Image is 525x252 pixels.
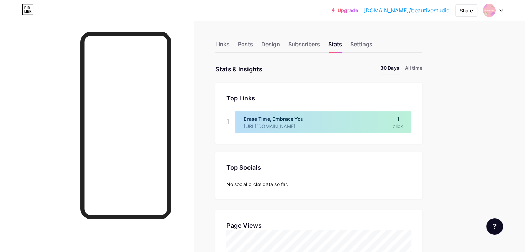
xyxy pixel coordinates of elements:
[405,64,422,74] li: All time
[226,163,411,172] div: Top Socials
[483,4,496,17] img: Naruto Nikolov
[332,8,358,13] a: Upgrade
[288,40,320,52] div: Subscribers
[226,94,411,103] div: Top Links
[226,221,411,230] div: Page Views
[238,40,253,52] div: Posts
[460,7,473,14] div: Share
[328,40,342,52] div: Stats
[261,40,280,52] div: Design
[350,40,372,52] div: Settings
[215,40,230,52] div: Links
[380,64,399,74] li: 30 Days
[226,111,230,133] div: 1
[363,6,450,14] a: [DOMAIN_NAME]/beautivestudio
[215,64,262,74] div: Stats & Insights
[226,181,411,188] div: No social clicks data so far.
